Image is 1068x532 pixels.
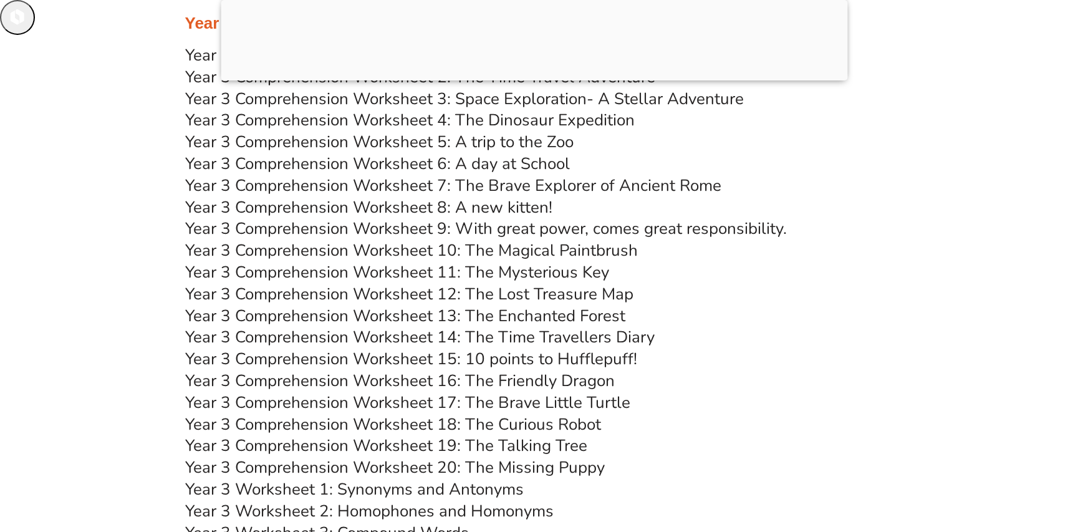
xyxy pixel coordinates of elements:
[185,435,587,457] a: Year 3 Comprehension Worksheet 19: The Talking Tree
[185,305,625,327] a: Year 3 Comprehension Worksheet 13: The Enchanted Forest
[185,478,524,500] a: Year 3 Worksheet 1: Synonyms and Antonyms
[185,131,574,153] a: Year 3 Comprehension Worksheet 5: A trip to the Zoo
[185,196,552,218] a: Year 3 Comprehension Worksheet 8: A new kitten!
[185,88,744,110] a: Year 3 Comprehension Worksheet 3: Space Exploration- A Stellar Adventure
[185,153,570,175] a: Year 3 Comprehension Worksheet 6: A day at School
[185,326,655,348] a: Year 3 Comprehension Worksheet 14: The Time Travellers Diary
[185,175,721,196] a: Year 3 Comprehension Worksheet 7: The Brave Explorer of Ancient Rome
[854,391,1068,532] iframe: Chat Widget
[185,500,554,522] a: Year 3 Worksheet 2: Homophones and Homonyms
[185,239,638,261] a: Year 3 Comprehension Worksheet 10: The Magical Paintbrush
[185,283,633,305] a: Year 3 Comprehension Worksheet 12: The Lost Treasure Map
[185,13,883,34] h3: Year 3 English Worksheets
[185,109,635,131] a: Year 3 Comprehension Worksheet 4: The Dinosaur Expedition
[185,66,655,88] a: Year 3 Comprehension Worksheet 2: The Time Travel Adventure
[185,348,637,370] a: Year 3 Comprehension Worksheet 15: 10 points to Hufflepuff!
[185,414,601,435] a: Year 3 Comprehension Worksheet 18: The Curious Robot
[185,44,797,66] a: Year 3 Comprehension Worksheet 1: Exploring the Wonders of the Pyramids of Giza
[185,370,615,392] a: Year 3 Comprehension Worksheet 16: The Friendly Dragon
[185,392,630,414] a: Year 3 Comprehension Worksheet 17: The Brave Little Turtle
[185,218,787,239] a: Year 3 Comprehension Worksheet 9: With great power, comes great responsibility.
[185,261,609,283] a: Year 3 Comprehension Worksheet 11: The Mysterious Key
[185,457,605,478] a: Year 3 Comprehension Worksheet 20: The Missing Puppy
